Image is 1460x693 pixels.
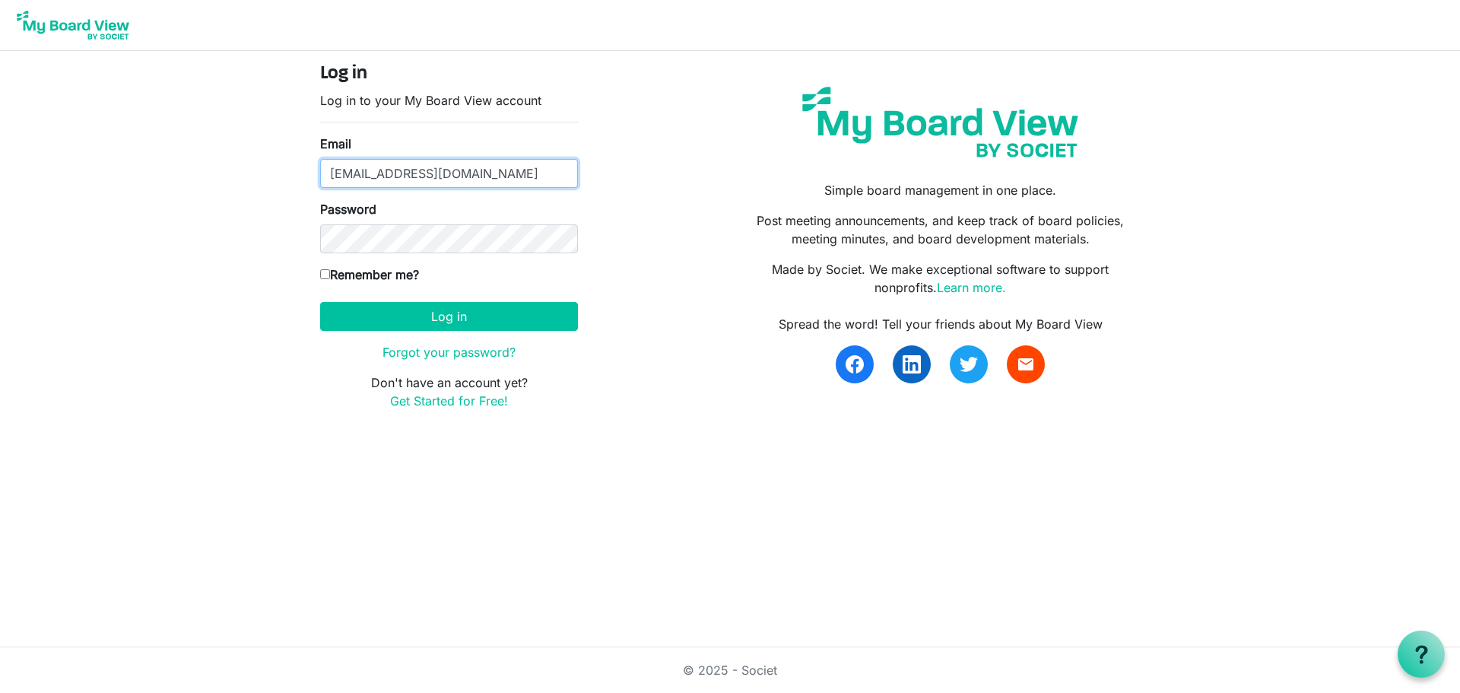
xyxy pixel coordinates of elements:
[320,269,330,279] input: Remember me?
[320,200,376,218] label: Password
[12,6,134,44] img: My Board View Logo
[320,135,351,153] label: Email
[382,345,516,360] a: Forgot your password?
[320,63,578,85] h4: Log in
[960,355,978,374] img: twitter.svg
[320,302,578,331] button: Log in
[846,355,864,374] img: facebook.svg
[741,315,1140,333] div: Spread the word! Tell your friends about My Board View
[320,91,578,110] p: Log in to your My Board View account
[390,393,508,408] a: Get Started for Free!
[741,260,1140,297] p: Made by Societ. We make exceptional software to support nonprofits.
[1017,355,1035,374] span: email
[741,211,1140,248] p: Post meeting announcements, and keep track of board policies, meeting minutes, and board developm...
[683,663,777,678] a: © 2025 - Societ
[937,280,1006,295] a: Learn more.
[791,75,1090,169] img: my-board-view-societ.svg
[741,181,1140,199] p: Simple board management in one place.
[320,374,578,410] p: Don't have an account yet?
[903,355,921,374] img: linkedin.svg
[320,265,419,284] label: Remember me?
[1007,345,1045,383] a: email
